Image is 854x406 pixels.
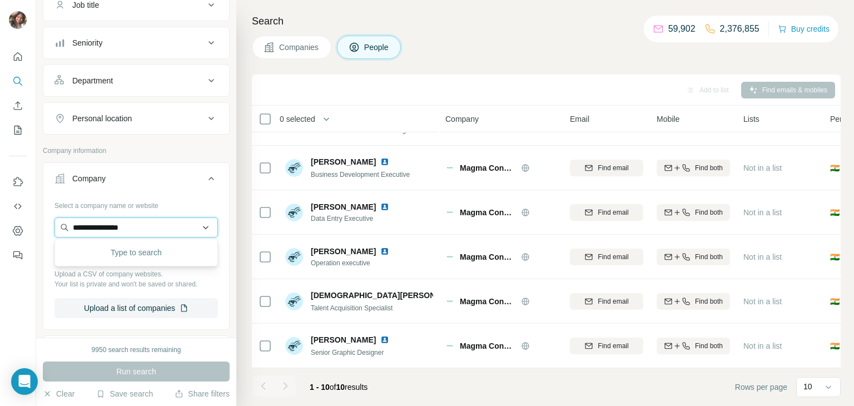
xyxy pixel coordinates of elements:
[311,246,376,257] span: [PERSON_NAME]
[460,296,515,307] span: Magma Consultancy
[570,204,643,221] button: Find email
[743,252,782,261] span: Not in a list
[598,252,628,262] span: Find email
[43,388,75,399] button: Clear
[96,388,153,399] button: Save search
[92,345,181,355] div: 9950 search results remaining
[72,173,106,184] div: Company
[54,279,218,289] p: Your list is private and won't be saved or shared.
[72,75,113,86] div: Department
[310,383,330,392] span: 1 - 10
[311,214,394,224] span: Data Entry Executive
[380,247,389,256] img: LinkedIn logo
[9,47,27,67] button: Quick start
[598,296,628,306] span: Find email
[657,113,679,125] span: Mobile
[285,337,303,355] img: Avatar
[9,120,27,140] button: My lists
[311,258,394,268] span: Operation executive
[657,160,730,176] button: Find both
[657,293,730,310] button: Find both
[285,248,303,266] img: Avatar
[695,341,723,351] span: Find both
[9,245,27,265] button: Feedback
[252,13,841,29] h4: Search
[57,241,215,264] div: Type to search
[570,113,589,125] span: Email
[9,172,27,192] button: Use Surfe on LinkedIn
[695,296,723,306] span: Find both
[380,335,389,344] img: LinkedIn logo
[380,157,389,166] img: LinkedIn logo
[9,221,27,241] button: Dashboard
[657,338,730,354] button: Find both
[445,208,454,217] img: Logo of Magma Consultancy
[778,21,830,37] button: Buy credits
[743,208,782,217] span: Not in a list
[830,340,840,351] span: 🇮🇳
[460,251,515,263] span: Magma Consultancy
[445,113,479,125] span: Company
[830,207,840,218] span: 🇮🇳
[280,113,315,125] span: 0 selected
[311,171,410,179] span: Business Development Executive
[657,249,730,265] button: Find both
[570,338,643,354] button: Find email
[311,156,376,167] span: [PERSON_NAME]
[803,381,812,392] p: 10
[310,383,368,392] span: results
[311,126,413,134] span: Senior Writer & Creative Strategist
[54,298,218,318] button: Upload a list of companies
[735,382,787,393] span: Rows per page
[445,341,454,350] img: Logo of Magma Consultancy
[364,42,390,53] span: People
[570,160,643,176] button: Find email
[598,163,628,173] span: Find email
[830,296,840,307] span: 🇮🇳
[279,42,320,53] span: Companies
[445,297,454,306] img: Logo of Magma Consultancy
[54,269,218,279] p: Upload a CSV of company websites.
[311,349,384,357] span: Senior Graphic Designer
[743,341,782,350] span: Not in a list
[330,383,336,392] span: of
[720,22,759,36] p: 2,376,855
[9,71,27,91] button: Search
[43,165,229,196] button: Company
[460,207,515,218] span: Magma Consultancy
[72,113,132,124] div: Personal location
[830,251,840,263] span: 🇮🇳
[72,37,102,48] div: Seniority
[43,29,229,56] button: Seniority
[311,304,393,312] span: Talent Acquisition Specialist
[9,196,27,216] button: Use Surfe API
[9,11,27,29] img: Avatar
[43,146,230,156] p: Company information
[743,297,782,306] span: Not in a list
[668,22,696,36] p: 59,902
[54,196,218,211] div: Select a company name or website
[743,113,759,125] span: Lists
[695,163,723,173] span: Find both
[570,293,643,310] button: Find email
[460,162,515,174] span: Magma Consultancy
[445,252,454,261] img: Logo of Magma Consultancy
[445,164,454,172] img: Logo of Magma Consultancy
[460,340,515,351] span: Magma Consultancy
[43,67,229,94] button: Department
[11,368,38,395] div: Open Intercom Messenger
[695,252,723,262] span: Find both
[657,204,730,221] button: Find both
[695,207,723,217] span: Find both
[830,162,840,174] span: 🇮🇳
[311,201,376,212] span: [PERSON_NAME]
[336,383,345,392] span: 10
[311,334,376,345] span: [PERSON_NAME]
[598,341,628,351] span: Find email
[380,202,389,211] img: LinkedIn logo
[43,105,229,132] button: Personal location
[175,388,230,399] button: Share filters
[285,204,303,221] img: Avatar
[311,290,554,301] span: [DEMOGRAPHIC_DATA][PERSON_NAME][DEMOGRAPHIC_DATA]
[570,249,643,265] button: Find email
